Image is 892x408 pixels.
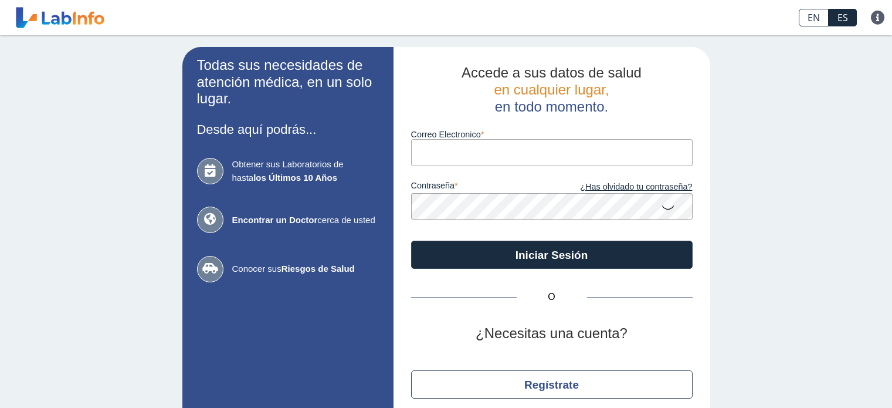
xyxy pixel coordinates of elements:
h2: Todas sus necesidades de atención médica, en un solo lugar. [197,57,379,107]
span: Accede a sus datos de salud [462,65,642,80]
span: cerca de usted [232,214,379,227]
a: ES [829,9,857,26]
h3: Desde aquí podrás... [197,122,379,137]
a: EN [799,9,829,26]
b: Riesgos de Salud [281,264,355,274]
span: Obtener sus Laboratorios de hasta [232,158,379,184]
span: en cualquier lugar, [494,82,609,97]
a: ¿Has olvidado tu contraseña? [552,181,693,194]
h2: ¿Necesitas una cuenta? [411,325,693,342]
button: Regístrate [411,370,693,399]
button: Iniciar Sesión [411,241,693,269]
span: O [517,290,587,304]
b: Encontrar un Doctor [232,215,318,225]
span: en todo momento. [495,99,608,114]
label: Correo Electronico [411,130,693,139]
label: contraseña [411,181,552,194]
span: Conocer sus [232,262,379,276]
b: los Últimos 10 Años [253,173,337,183]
